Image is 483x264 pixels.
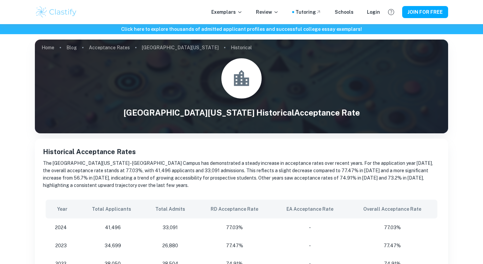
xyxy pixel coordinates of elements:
[335,8,354,16] a: Schools
[272,200,347,218] th: EA Acceptance Rate
[197,200,272,218] th: RD Acceptance Rate
[211,8,243,16] p: Exemplars
[43,159,440,189] p: The [GEOGRAPHIC_DATA][US_STATE] - [GEOGRAPHIC_DATA] Campus has demonstrated a steady increase in ...
[272,237,347,255] td: -
[402,6,448,18] button: JOIN FOR FREE
[43,200,79,218] th: Year
[79,237,144,255] td: 34,699
[144,218,197,237] td: 33,091
[43,147,440,157] h5: Historical Acceptance Rates
[42,43,54,52] a: Home
[1,25,482,33] h6: Click here to explore thousands of admitted applicant profiles and successful college essay exemp...
[296,8,321,16] a: Tutoring
[197,218,272,237] td: 77.03%
[43,218,79,237] th: 2024
[35,5,77,19] img: Clastify logo
[43,237,79,255] th: 2023
[79,218,144,237] td: 41,496
[66,43,77,52] a: Blog
[89,43,130,52] a: Acceptance Rates
[35,107,448,119] h1: [GEOGRAPHIC_DATA][US_STATE] Historical Acceptance Rate
[142,43,219,52] a: [GEOGRAPHIC_DATA][US_STATE]
[231,44,252,51] p: Historical
[347,200,440,218] th: Overall Acceptance Rate
[197,237,272,255] td: 77.47%
[144,237,197,255] td: 26,880
[367,8,380,16] a: Login
[256,8,279,16] p: Review
[347,237,440,255] td: 77.47%
[144,200,197,218] th: Total Admits
[79,200,144,218] th: Total Applicants
[272,218,347,237] td: -
[347,218,440,237] td: 77.03%
[385,6,397,18] button: Help and Feedback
